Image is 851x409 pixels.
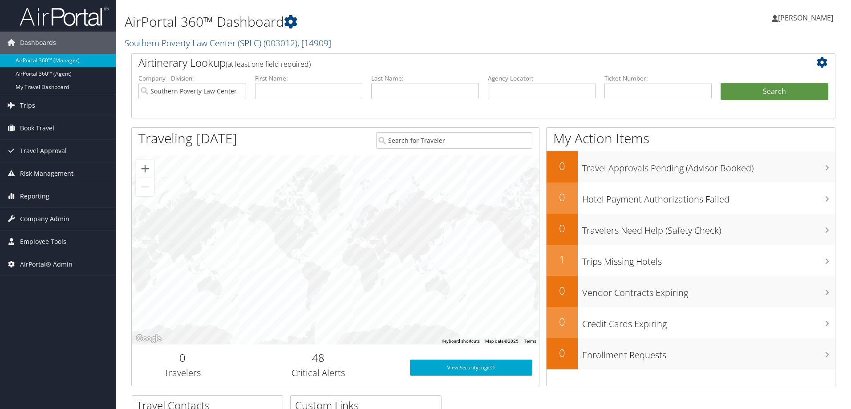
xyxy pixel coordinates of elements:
label: Ticket Number: [604,74,712,83]
span: Employee Tools [20,231,66,253]
h3: Travelers [138,367,227,379]
h2: 0 [547,283,578,298]
span: Company Admin [20,208,69,230]
h3: Critical Alerts [240,367,397,379]
span: Reporting [20,185,49,207]
a: 0Enrollment Requests [547,338,835,369]
button: Zoom in [136,160,154,178]
button: Keyboard shortcuts [442,338,480,344]
h2: 0 [547,221,578,236]
img: airportal-logo.png [20,6,109,27]
label: Agency Locator: [488,74,596,83]
button: Zoom out [136,178,154,196]
label: Company - Division: [138,74,246,83]
span: AirPortal® Admin [20,253,73,275]
h3: Credit Cards Expiring [582,313,835,330]
a: 0Travelers Need Help (Safety Check) [547,214,835,245]
span: , [ 14909 ] [297,37,331,49]
h2: Airtinerary Lookup [138,55,770,70]
label: First Name: [255,74,363,83]
a: View SecurityLogic® [410,360,532,376]
button: Search [721,83,828,101]
h2: 0 [547,314,578,329]
span: Map data ©2025 [485,339,519,344]
input: Search for Traveler [376,132,532,149]
h3: Enrollment Requests [582,344,835,361]
h2: 1 [547,252,578,267]
a: Southern Poverty Law Center (SPLC) [125,37,331,49]
a: 0Hotel Payment Authorizations Failed [547,182,835,214]
a: [PERSON_NAME] [772,4,842,31]
h2: 0 [547,190,578,205]
h2: 0 [138,350,227,365]
span: Risk Management [20,162,73,185]
a: Terms (opens in new tab) [524,339,536,344]
h3: Trips Missing Hotels [582,251,835,268]
span: Trips [20,94,35,117]
h2: 0 [547,345,578,360]
a: 0Vendor Contracts Expiring [547,276,835,307]
a: 1Trips Missing Hotels [547,245,835,276]
a: 0Travel Approvals Pending (Advisor Booked) [547,151,835,182]
h1: Traveling [DATE] [138,129,237,148]
h1: My Action Items [547,129,835,148]
a: Open this area in Google Maps (opens a new window) [134,333,163,344]
label: Last Name: [371,74,479,83]
h2: 48 [240,350,397,365]
span: Book Travel [20,117,54,139]
h2: 0 [547,158,578,174]
h3: Vendor Contracts Expiring [582,282,835,299]
span: Travel Approval [20,140,67,162]
img: Google [134,333,163,344]
h3: Hotel Payment Authorizations Failed [582,189,835,206]
h1: AirPortal 360™ Dashboard [125,12,603,31]
span: (at least one field required) [226,59,311,69]
span: Dashboards [20,32,56,54]
span: [PERSON_NAME] [778,13,833,23]
span: ( 003012 ) [263,37,297,49]
h3: Travel Approvals Pending (Advisor Booked) [582,158,835,174]
h3: Travelers Need Help (Safety Check) [582,220,835,237]
a: 0Credit Cards Expiring [547,307,835,338]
